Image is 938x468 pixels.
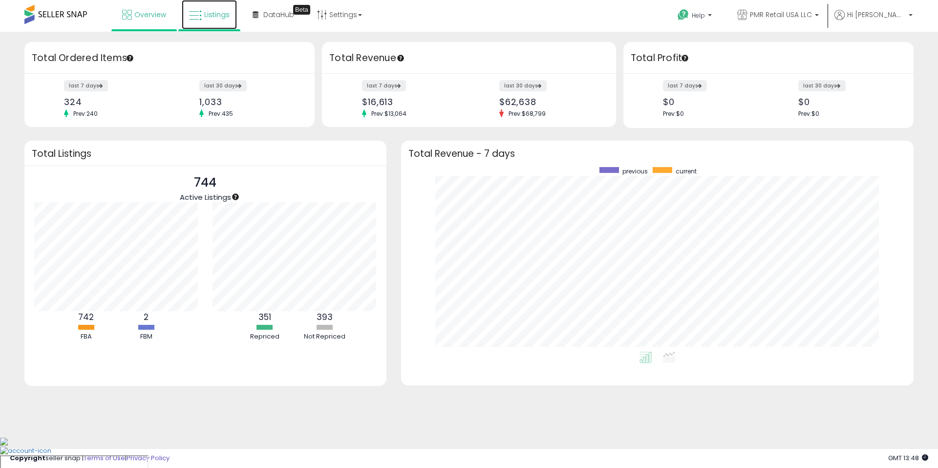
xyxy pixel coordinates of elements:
[681,54,689,63] div: Tooltip anchor
[663,97,761,107] div: $0
[32,150,379,157] h3: Total Listings
[750,10,812,20] span: PMR Retail USA LLC
[798,109,819,118] span: Prev: $0
[180,192,231,202] span: Active Listings
[504,109,551,118] span: Prev: $68,799
[663,109,684,118] span: Prev: $0
[670,1,722,32] a: Help
[204,109,238,118] span: Prev: 435
[317,311,333,323] b: 393
[499,80,547,91] label: last 30 days
[258,311,271,323] b: 351
[78,311,94,323] b: 742
[798,97,896,107] div: $0
[677,9,689,21] i: Get Help
[68,109,103,118] span: Prev: 240
[663,80,707,91] label: last 7 days
[631,51,906,65] h3: Total Profit
[293,5,310,15] div: Tooltip anchor
[199,80,247,91] label: last 30 days
[499,97,599,107] div: $62,638
[117,332,175,341] div: FBM
[692,11,705,20] span: Help
[834,10,913,32] a: Hi [PERSON_NAME]
[204,10,230,20] span: Listings
[263,10,294,20] span: DataHub
[396,54,405,63] div: Tooltip anchor
[366,109,411,118] span: Prev: $13,064
[362,97,462,107] div: $16,613
[199,97,298,107] div: 1,033
[676,167,697,175] span: current
[180,173,231,192] p: 744
[798,80,846,91] label: last 30 days
[64,80,108,91] label: last 7 days
[64,97,162,107] div: 324
[144,311,149,323] b: 2
[134,10,166,20] span: Overview
[362,80,406,91] label: last 7 days
[329,51,609,65] h3: Total Revenue
[231,192,240,201] div: Tooltip anchor
[622,167,648,175] span: previous
[296,332,354,341] div: Not Repriced
[847,10,906,20] span: Hi [PERSON_NAME]
[57,332,115,341] div: FBA
[408,150,906,157] h3: Total Revenue - 7 days
[126,54,134,63] div: Tooltip anchor
[32,51,307,65] h3: Total Ordered Items
[235,332,294,341] div: Repriced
